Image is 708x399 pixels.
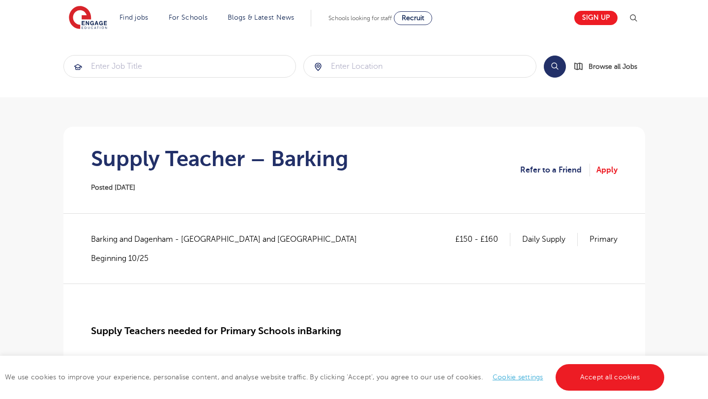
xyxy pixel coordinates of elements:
[522,233,578,246] p: Daily Supply
[328,15,392,22] span: Schools looking for staff
[91,325,306,337] span: Supply Teachers needed for Primary Schools in
[394,11,432,25] a: Recruit
[589,61,637,72] span: Browse all Jobs
[596,164,618,176] a: Apply
[402,14,424,22] span: Recruit
[303,55,536,78] div: Submit
[5,373,667,381] span: We use cookies to improve your experience, personalise content, and analyse website traffic. By c...
[520,164,590,176] a: Refer to a Friend
[119,14,148,21] a: Find jobs
[91,233,367,246] span: Barking and Dagenham - [GEOGRAPHIC_DATA] and [GEOGRAPHIC_DATA]
[91,146,349,171] h1: Supply Teacher – Barking
[574,11,618,25] a: Sign up
[304,56,536,77] input: Submit
[493,373,543,381] a: Cookie settings
[69,6,107,30] img: Engage Education
[91,184,135,191] span: Posted [DATE]
[169,14,207,21] a: For Schools
[574,61,645,72] a: Browse all Jobs
[590,233,618,246] p: Primary
[64,56,296,77] input: Submit
[455,233,510,246] p: £150 - £160
[63,55,296,78] div: Submit
[91,253,367,264] p: Beginning 10/25
[556,364,665,391] a: Accept all cookies
[544,56,566,78] button: Search
[306,325,341,337] span: Barking
[228,14,295,21] a: Blogs & Latest News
